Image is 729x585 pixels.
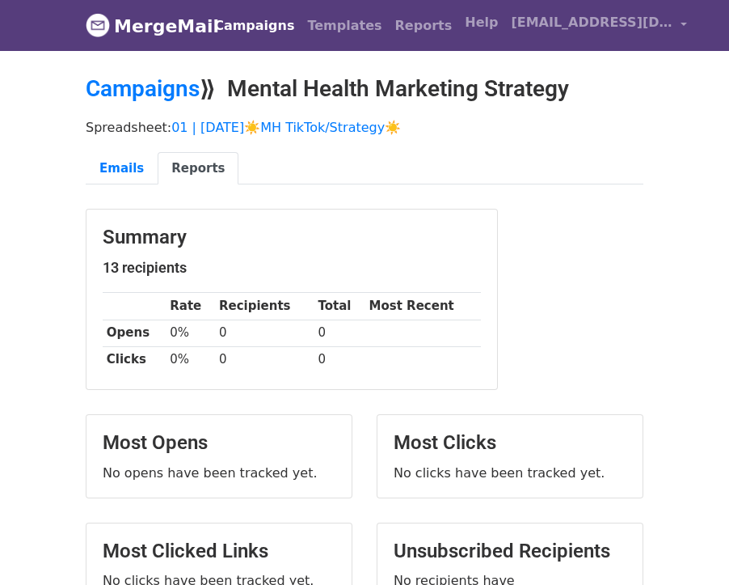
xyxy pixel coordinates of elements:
td: 0% [166,346,215,373]
th: Total [314,293,365,320]
th: Rate [166,293,215,320]
h2: ⟫ Mental Health Marketing Strategy [86,75,643,103]
th: Clicks [103,346,166,373]
p: Spreadsheet: [86,119,643,136]
a: Campaigns [86,75,200,102]
td: 0 [215,346,314,373]
th: Most Recent [365,293,481,320]
td: 0% [166,320,215,346]
h3: Unsubscribed Recipients [394,540,626,563]
td: 0 [215,320,314,346]
th: Opens [103,320,166,346]
h3: Summary [103,226,481,249]
a: Templates [301,10,388,42]
a: 01 | [DATE]☀️MH TikTok/Strategy☀️ [171,120,401,135]
a: Campaigns [208,10,301,42]
span: [EMAIL_ADDRESS][DOMAIN_NAME] [511,13,672,32]
a: [EMAIL_ADDRESS][DOMAIN_NAME] [504,6,693,45]
a: MergeMail [86,9,195,43]
a: Reports [158,152,238,185]
a: Help [458,6,504,39]
p: No opens have been tracked yet. [103,464,335,481]
h5: 13 recipients [103,259,481,277]
th: Recipients [215,293,314,320]
td: 0 [314,320,365,346]
a: Reports [389,10,459,42]
td: 0 [314,346,365,373]
img: MergeMail logo [86,13,110,37]
p: No clicks have been tracked yet. [394,464,626,481]
h3: Most Clicked Links [103,540,335,563]
a: Emails [86,152,158,185]
h3: Most Opens [103,431,335,455]
iframe: Chat Widget [648,507,729,585]
h3: Most Clicks [394,431,626,455]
